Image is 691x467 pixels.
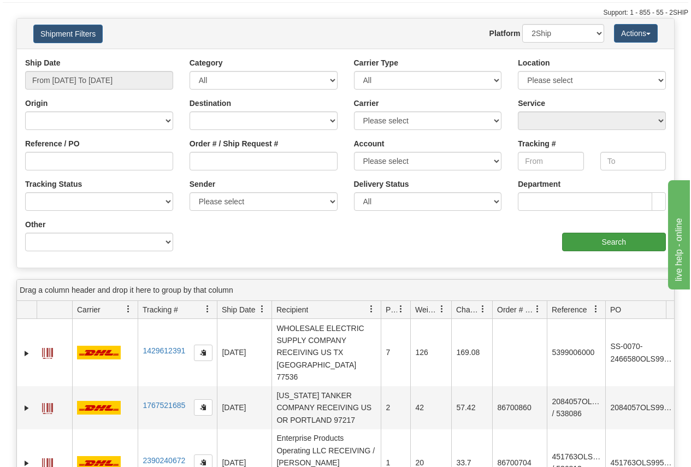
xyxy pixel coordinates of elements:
a: 1767521685 [143,401,185,410]
td: 86700860 [492,386,547,429]
span: Charge [456,304,479,315]
label: Order # / Ship Request # [190,138,279,149]
div: grid grouping header [17,280,674,301]
td: [DATE] [217,386,271,429]
td: 7 [381,319,410,386]
th: Press ctrl + space to group [451,301,492,319]
a: Order # / Ship Request # filter column settings [528,300,547,318]
span: Ship Date [222,304,255,315]
th: Press ctrl + space to group [217,301,271,319]
a: Ship Date filter column settings [253,300,271,318]
label: Delivery Status [354,179,409,190]
label: Department [518,179,560,190]
a: Carrier filter column settings [119,300,138,318]
span: Reference [552,304,587,315]
label: Origin [25,98,48,109]
button: Actions [614,24,658,43]
a: Tracking # filter column settings [198,300,217,318]
button: Copy to clipboard [194,345,212,361]
td: 57.42 [451,386,492,429]
td: 2084057OLS99527514 [605,386,678,429]
label: Ship Date [25,57,61,68]
a: 2390240672 [143,456,185,465]
td: SS-0070-2466580OLS99527549 [605,319,678,386]
a: PO filter column settings [659,300,678,318]
th: Press ctrl + space to group [547,301,605,319]
span: Order # / Ship Request # [497,304,534,315]
button: Shipment Filters [33,25,103,43]
span: PO [610,304,621,315]
img: 7 - DHL_Worldwide [77,401,121,415]
td: 2 [381,386,410,429]
button: Copy to clipboard [194,399,212,416]
label: Carrier Type [354,57,398,68]
div: live help - online [8,7,101,20]
span: Carrier [77,304,101,315]
label: Tracking Status [25,179,82,190]
th: Press ctrl + space to group [492,301,547,319]
td: 169.08 [451,319,492,386]
label: Destination [190,98,231,109]
th: Press ctrl + space to group [381,301,410,319]
a: Recipient filter column settings [362,300,381,318]
th: Press ctrl + space to group [72,301,138,319]
th: Press ctrl + space to group [138,301,217,319]
div: Support: 1 - 855 - 55 - 2SHIP [3,8,688,17]
th: Press ctrl + space to group [605,301,678,319]
label: Tracking # [518,138,556,149]
a: Expand [21,403,32,413]
td: 2084057OLS99527514 / 538086 [547,386,605,429]
img: 7 - DHL_Worldwide [77,346,121,359]
th: Press ctrl + space to group [271,301,381,319]
span: Tracking # [143,304,178,315]
td: 42 [410,386,451,429]
iframe: chat widget [666,178,690,289]
a: Reference filter column settings [587,300,605,318]
a: Label [42,398,53,416]
span: Packages [386,304,397,315]
a: Packages filter column settings [392,300,410,318]
label: Carrier [354,98,379,109]
label: Other [25,219,45,230]
a: 1429612391 [143,346,185,355]
input: From [518,152,583,170]
label: Location [518,57,550,68]
a: Weight filter column settings [433,300,451,318]
th: Press ctrl + space to group [410,301,451,319]
input: To [600,152,666,170]
label: Service [518,98,545,109]
a: Expand [21,348,32,359]
td: [DATE] [217,319,271,386]
span: Recipient [276,304,308,315]
a: Charge filter column settings [474,300,492,318]
td: [US_STATE] TANKER COMPANY RECEIVING US OR PORTLAND 97217 [271,386,381,429]
span: Weight [415,304,438,315]
td: WHOLESALE ELECTRIC SUPPLY COMPANY RECEIVING US TX [GEOGRAPHIC_DATA] 77536 [271,319,381,386]
th: Press ctrl + space to group [37,301,72,319]
a: Label [42,343,53,360]
label: Sender [190,179,215,190]
label: Reference / PO [25,138,80,149]
td: 126 [410,319,451,386]
input: Search [562,233,666,251]
td: 5399006000 [547,319,605,386]
label: Category [190,57,223,68]
label: Account [354,138,385,149]
label: Platform [489,28,521,39]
